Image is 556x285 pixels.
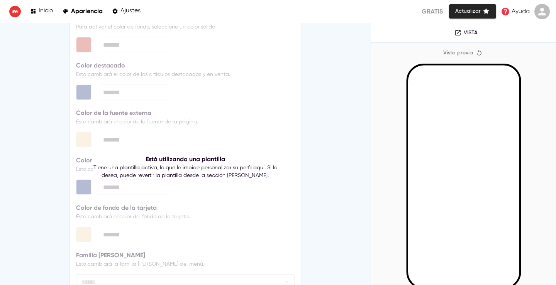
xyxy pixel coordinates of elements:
a: Inicio [30,6,53,17]
button: Actualizar [449,4,496,19]
p: Ayuda [512,7,530,16]
a: Ayuda [498,5,532,19]
p: Apariencia [71,7,103,15]
p: Gratis [422,7,443,16]
p: Vista [464,30,478,36]
a: Ajustes [112,6,141,17]
p: Inicio [39,7,53,15]
a: Vista [449,27,483,39]
span: Actualizar [455,7,490,16]
p: Está utilizando una plantilla [93,155,278,164]
a: Apariencia [63,6,103,17]
p: Ajustes [120,7,141,15]
p: Tiene una plantilla activa, lo que le impide personalizar su perfil aquí. Si lo desea, puede reve... [93,164,278,179]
